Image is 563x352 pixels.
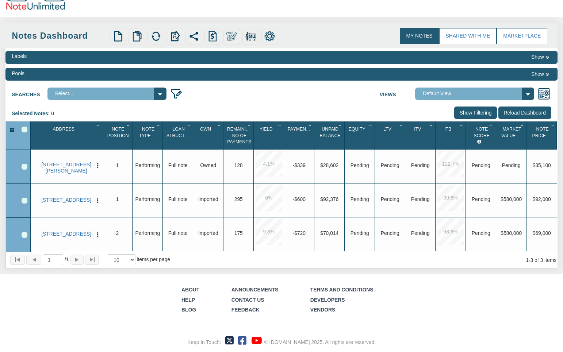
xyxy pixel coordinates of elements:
img: cell-menu.png [95,232,101,238]
span: Note Price [532,127,548,138]
div: 99.6 [437,185,464,211]
div: Sort None [286,124,314,147]
div: Column Menu [185,121,192,128]
span: items per page [137,256,170,262]
span: $35,100 [533,162,551,168]
span: Unpaid Balance [319,127,341,138]
img: settings.png [264,31,275,42]
div: Sort None [407,124,435,147]
div: Column Menu [519,121,526,128]
div: Column Menu [155,121,162,128]
div: Column Menu [549,121,556,128]
img: cell-menu.png [95,198,101,204]
span: Pending [351,196,369,202]
span: Note Position [107,127,129,138]
span: $580,000 [501,196,522,202]
input: Selected page [43,254,63,265]
div: Yield Sort None [255,124,284,147]
img: for_sale.png [245,31,256,42]
label: Searches [12,88,47,98]
button: Page forward [70,255,84,265]
div: Note Position Sort None [104,124,132,147]
span: $92,376 [320,196,338,202]
span: Pending [472,162,490,168]
img: copy.png [132,31,142,42]
div: Remaining No Of Payments Sort None [225,124,253,147]
div: Column Menu [367,121,374,128]
span: Pending [351,162,369,168]
a: 21 Davidson Rd, HUNTSVILLE, TX, 77320 [40,162,92,174]
span: Remaining No Of Payments [227,127,253,144]
div: Sort None [346,124,375,147]
div: Column Menu [125,121,132,128]
div: Sort None [104,124,132,147]
div: Address Sort None [32,124,102,147]
span: Address [53,127,74,132]
a: Feedback [231,307,260,313]
div: 9.3 [256,218,282,245]
img: make_own.png [226,31,237,42]
span: -$600 [293,196,306,202]
div: 4.1 [256,151,282,177]
div: Sort None [164,124,193,147]
span: 295 [234,196,243,202]
span: Full note [168,162,188,168]
span: No Data [411,162,430,168]
span: $92,000 [533,196,551,202]
button: Press to open the note menu [95,197,101,204]
span: $70,014 [320,230,338,236]
img: refresh.png [151,31,161,42]
span: -$720 [293,230,306,236]
div: Column Menu [307,121,314,128]
abbr: of [65,256,66,262]
div: Sort None [316,124,344,147]
div: Payment(P&I) Sort None [286,124,314,147]
div: Loan Structure Sort None [164,124,193,147]
img: new.png [113,31,123,42]
div: Pools [12,70,24,77]
div: Note Price Sort None [528,124,557,147]
div: Column Menu [216,121,223,128]
div: Sort None [528,124,557,147]
button: Page back [26,255,41,265]
span: Equity [349,127,365,132]
span: $580,000 [501,230,522,236]
span: Performing [135,230,160,236]
span: No Data [381,230,399,236]
span: No Data [411,196,430,202]
span: $28,602 [320,162,338,168]
span: Market Value [501,127,521,138]
div: Sort None [437,124,466,147]
span: Imported [198,230,218,236]
span: 128 [234,162,243,168]
span: Imported [198,196,218,202]
div: 6.0 [256,185,282,211]
div: Sort None [32,124,102,147]
button: Press to open the note menu [95,231,101,238]
span: 2 [116,230,119,236]
abbr: through [529,257,531,263]
div: Sort None [376,124,405,147]
span: Pending [351,230,369,236]
span: 1 [116,196,119,202]
span: Payment(P&I) [288,127,319,132]
span: $69,000 [533,230,551,236]
div: © [DOMAIN_NAME] 2025. All rights are reserved. [264,339,376,346]
span: 1 3 of 3 items [526,257,556,263]
span: Pending [472,230,490,236]
span: Ltv [383,127,391,132]
div: Column Menu [95,121,102,128]
div: Column Menu [246,121,253,128]
a: Blog [181,307,196,313]
div: Sort None [255,124,284,147]
a: 0001 B Lafayette Ave, Baltimore, MD, 21202 [40,231,92,237]
div: Row 2, Row Selection Checkbox [22,198,27,204]
div: Sort None [134,124,162,147]
a: Terms and Conditions [310,287,374,293]
div: Row 1, Row Selection Checkbox [22,164,27,170]
button: Show [529,53,551,62]
div: Sort None [225,124,253,147]
button: Show [529,70,551,79]
div: Sort None [467,124,496,147]
a: 0001 B Lafayette Ave, Baltimore, MD, 21202 [40,197,92,203]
